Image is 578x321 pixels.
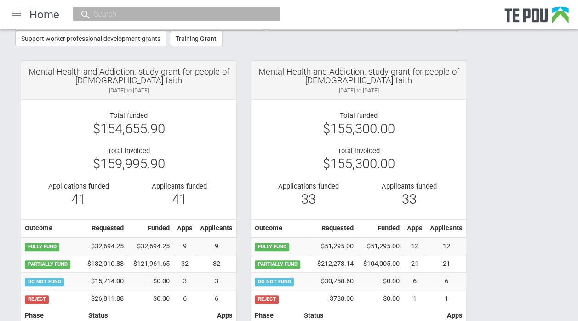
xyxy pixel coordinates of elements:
td: 32 [173,255,196,273]
div: $155,300.00 [258,160,459,168]
td: 9 [196,237,236,255]
td: $0.00 [357,290,403,307]
div: $159,995.90 [28,160,229,168]
div: Total funded [258,111,459,120]
td: $30,758.60 [309,273,357,290]
div: Applications funded [265,182,352,190]
span: FULLY FUND [255,243,289,251]
input: Search [91,9,253,19]
th: Applicants [196,220,236,237]
td: $104,005.00 [357,255,403,273]
td: 21 [426,255,466,273]
span: PARTIALLY FUND [255,260,300,269]
button: Support worker professional development grants [15,31,166,46]
td: $26,811.88 [80,290,127,307]
td: $0.00 [357,273,403,290]
div: Mental Health and Addiction, study grant for people of [DEMOGRAPHIC_DATA] faith [258,68,459,85]
td: 1 [403,290,426,307]
th: Requested [309,220,357,237]
th: Outcome [21,220,80,237]
td: 32 [196,255,236,273]
td: 6 [403,273,426,290]
div: [DATE] to [DATE] [28,86,229,95]
div: 41 [35,195,122,203]
td: 21 [403,255,426,273]
div: Applicants funded [366,182,452,190]
td: 12 [403,237,426,255]
div: Applicants funded [136,182,223,190]
th: Applicants [426,220,466,237]
div: Total funded [28,111,229,120]
td: $15,714.00 [80,273,127,290]
td: $212,278.14 [309,255,357,273]
td: $32,694.25 [80,237,127,255]
span: REJECT [25,295,49,304]
th: Outcome [251,220,309,237]
div: 33 [366,195,452,203]
td: $51,295.00 [309,237,357,255]
td: 9 [173,237,196,255]
td: 6 [426,273,466,290]
span: FULLY FUND [25,243,59,251]
div: $155,300.00 [258,125,459,133]
div: Applications funded [35,182,122,190]
td: $121,961.65 [127,255,173,273]
td: 3 [173,273,196,290]
div: 33 [265,195,352,203]
td: $0.00 [127,273,173,290]
th: Funded [127,220,173,237]
td: $182,010.88 [80,255,127,273]
td: $788.00 [309,290,357,307]
span: DO NOT FUND [255,278,294,286]
td: $51,295.00 [357,237,403,255]
th: Funded [357,220,403,237]
span: PARTIALLY FUND [25,260,70,269]
span: REJECT [255,295,279,304]
td: 6 [196,290,236,307]
div: Total invoiced [28,147,229,155]
th: Apps [173,220,196,237]
td: $32,694.25 [127,237,173,255]
td: 3 [196,273,236,290]
div: $154,655.90 [28,125,229,133]
th: Requested [80,220,127,237]
div: Total invoiced [258,147,459,155]
td: 1 [426,290,466,307]
span: DO NOT FUND [25,278,64,286]
div: [DATE] to [DATE] [258,86,459,95]
div: Mental Health and Addiction, study grant for people of [DEMOGRAPHIC_DATA] faith [28,68,229,85]
th: Apps [403,220,426,237]
button: Training Grant [170,31,223,46]
td: 12 [426,237,466,255]
div: 41 [136,195,223,203]
td: 6 [173,290,196,307]
td: $0.00 [127,290,173,307]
